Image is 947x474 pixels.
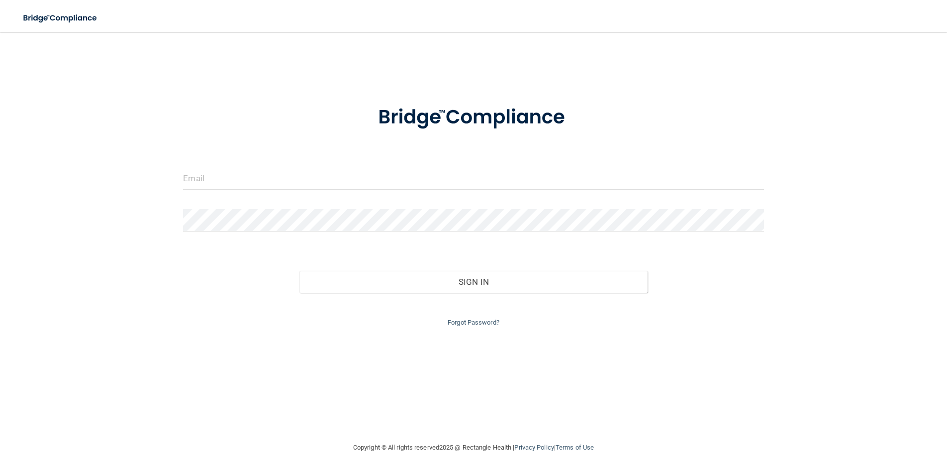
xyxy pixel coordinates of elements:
[556,444,594,451] a: Terms of Use
[448,319,499,326] a: Forgot Password?
[292,432,655,464] div: Copyright © All rights reserved 2025 @ Rectangle Health | |
[183,167,763,190] input: Email
[299,271,648,293] button: Sign In
[514,444,554,451] a: Privacy Policy
[15,8,106,28] img: bridge_compliance_login_screen.278c3ca4.svg
[358,92,589,143] img: bridge_compliance_login_screen.278c3ca4.svg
